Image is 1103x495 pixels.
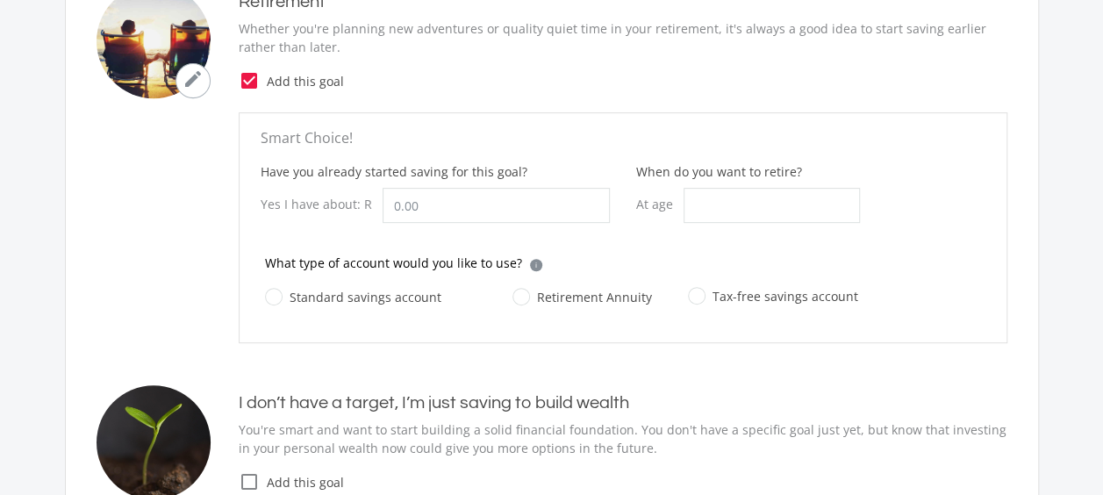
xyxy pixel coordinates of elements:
[512,286,652,308] label: Retirement Annuity
[260,473,1007,491] span: Add this goal
[688,285,858,307] label: Tax-free savings account
[175,63,211,98] button: mode_edit
[636,162,802,181] label: When do you want to retire?
[636,188,684,220] div: At age
[183,68,204,90] i: mode_edit
[261,127,985,148] p: Smart Choice!
[239,70,260,91] i: check_box
[239,471,260,492] i: check_box_outline_blank
[239,19,1007,56] p: Whether you're planning new adventures or quality quiet time in your retirement, it's always a go...
[261,188,383,220] div: Yes I have about: R
[383,188,610,223] input: 0.00
[530,259,542,271] div: i
[261,162,527,181] label: Have you already started saving for this goal?
[265,254,522,272] p: What type of account would you like to use?
[239,420,1007,457] p: You're smart and want to start building a solid financial foundation. You don't have a specific g...
[265,286,441,308] label: Standard savings account
[260,72,1007,90] span: Add this goal
[239,392,1007,413] h4: I don’t have a target, I’m just saving to build wealth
